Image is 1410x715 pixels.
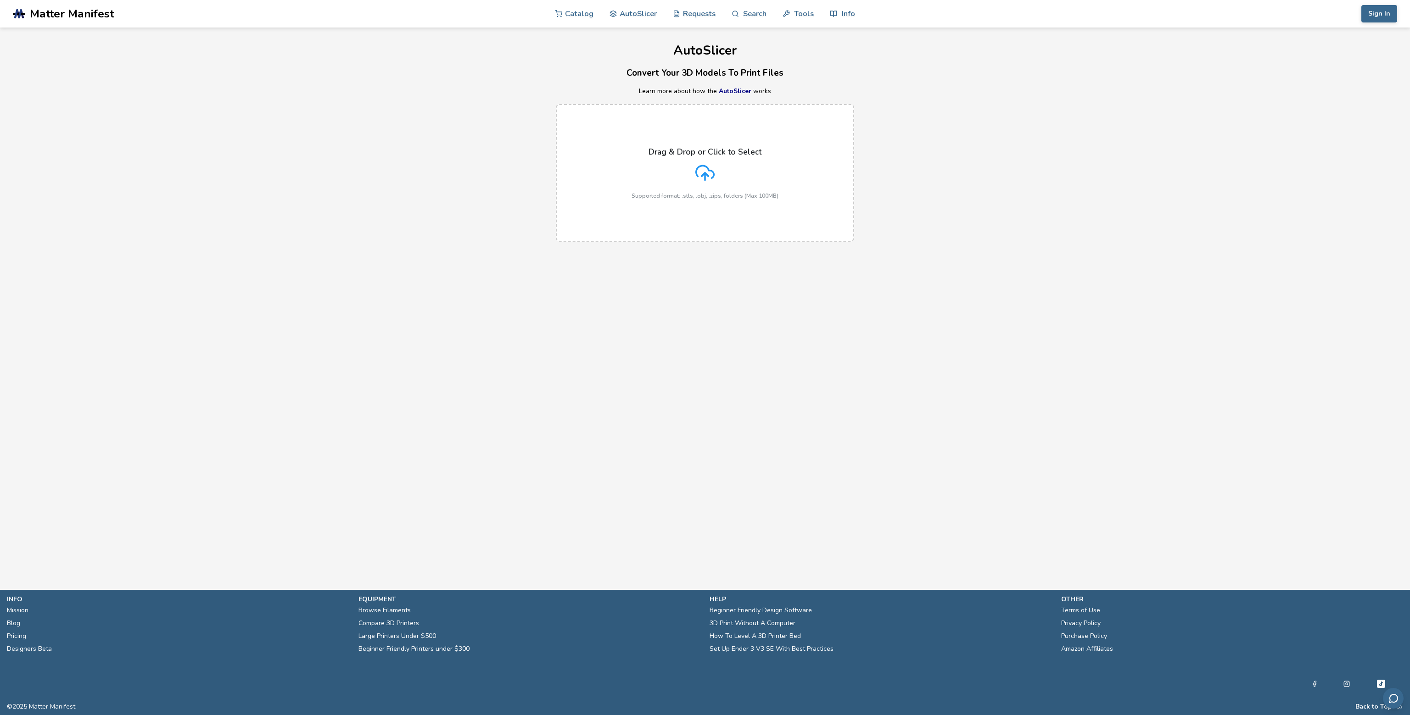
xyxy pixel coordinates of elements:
a: Facebook [1311,678,1318,689]
a: Blog [7,617,20,630]
a: Large Printers Under $500 [358,630,436,643]
a: Beginner Friendly Design Software [710,604,812,617]
a: Terms of Use [1061,604,1100,617]
span: © 2025 Matter Manifest [7,703,75,710]
p: info [7,594,349,604]
button: Back to Top [1355,703,1392,710]
a: How To Level A 3D Printer Bed [710,630,801,643]
a: Browse Filaments [358,604,411,617]
a: Compare 3D Printers [358,617,419,630]
a: Pricing [7,630,26,643]
a: Purchase Policy [1061,630,1107,643]
a: Mission [7,604,28,617]
a: Tiktok [1376,678,1387,689]
p: Drag & Drop or Click to Select [649,147,761,156]
button: Sign In [1361,5,1397,22]
p: help [710,594,1052,604]
a: Privacy Policy [1061,617,1101,630]
a: AutoSlicer [719,87,751,95]
p: other [1061,594,1404,604]
a: Set Up Ender 3 V3 SE With Best Practices [710,643,834,655]
a: Amazon Affiliates [1061,643,1113,655]
a: Designers Beta [7,643,52,655]
p: Supported format: .stls, .obj, .zips, folders (Max 100MB) [632,193,778,199]
button: Send feedback via email [1383,688,1404,709]
a: Instagram [1343,678,1350,689]
a: RSS Feed [1397,703,1403,710]
a: 3D Print Without A Computer [710,617,795,630]
span: Matter Manifest [30,7,114,20]
p: equipment [358,594,701,604]
a: Beginner Friendly Printers under $300 [358,643,470,655]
